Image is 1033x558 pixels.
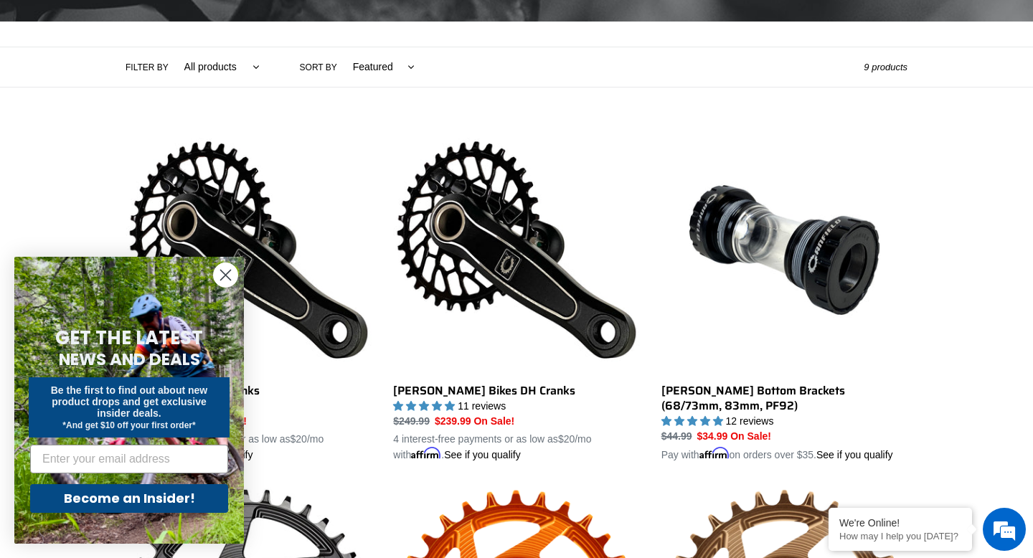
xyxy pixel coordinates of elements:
div: We're Online! [839,517,961,529]
input: Enter your email address [30,445,228,473]
span: NEWS AND DEALS [59,348,200,371]
button: Close dialog [213,263,238,288]
span: Be the first to find out about new product drops and get exclusive insider deals. [51,384,208,419]
button: Become an Insider! [30,484,228,513]
span: GET THE LATEST [55,325,203,351]
span: *And get $10 off your first order* [62,420,195,430]
label: Sort by [300,61,337,74]
span: 9 products [864,62,907,72]
p: How may I help you today? [839,531,961,542]
label: Filter by [126,61,169,74]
